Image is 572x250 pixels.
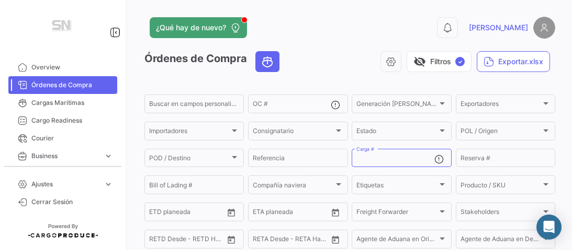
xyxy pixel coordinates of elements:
span: Business [31,151,99,161]
span: Generación [PERSON_NAME] [356,102,437,109]
span: Consignatario [253,129,333,136]
span: expand_more [104,180,113,189]
button: Open calendar [328,205,343,220]
button: Open calendar [328,232,343,247]
button: visibility_offFiltros✓ [407,51,472,72]
span: POL / Origen [461,129,541,136]
span: Estado [356,129,437,136]
span: Órdenes de Compra [31,80,113,90]
span: Overview [31,63,113,72]
input: Hasta [175,237,210,244]
input: Desde [253,237,272,244]
button: Exportar.xlsx [477,51,550,72]
span: [PERSON_NAME] [469,22,528,33]
input: Hasta [279,210,314,217]
span: visibility_off [413,55,426,68]
span: Ajustes [31,180,99,189]
a: Courier [8,129,117,147]
span: Exportadores [461,102,541,109]
span: Compañía naviera [253,183,333,190]
a: Órdenes de Compra [8,76,117,94]
button: Open calendar [223,232,239,247]
input: Desde [253,210,272,217]
div: Abrir Intercom Messenger [536,215,562,240]
input: Hasta [279,237,314,244]
a: Cargas Marítimas [8,94,117,112]
span: Courier [31,134,113,143]
a: Cargo Readiness [8,112,117,129]
span: ¿Qué hay de nuevo? [156,22,226,33]
span: Etiquetas [356,183,437,190]
button: Ocean [256,52,279,72]
span: ✓ [455,57,465,66]
input: Desde [149,237,168,244]
span: POD / Destino [149,156,230,163]
span: Producto / SKU [461,183,541,190]
span: Cargas Marítimas [31,98,113,108]
a: Overview [8,58,117,76]
span: Cerrar Sesión [31,197,113,207]
input: Desde [149,210,168,217]
span: Importadores [149,129,230,136]
span: Freight Forwarder [356,210,437,217]
span: expand_more [104,151,113,161]
span: Agente de Aduana en Destino [461,237,541,244]
h3: Órdenes de Compra [144,51,283,72]
button: Open calendar [223,205,239,220]
img: Manufactura+Logo.png [37,13,89,42]
span: Stakeholders [461,210,541,217]
button: ¿Qué hay de nuevo? [150,17,247,38]
span: Cargo Readiness [31,116,113,125]
input: Hasta [175,210,210,217]
span: Agente de Aduana en Origen [356,237,437,244]
img: placeholder-user.png [533,17,555,39]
